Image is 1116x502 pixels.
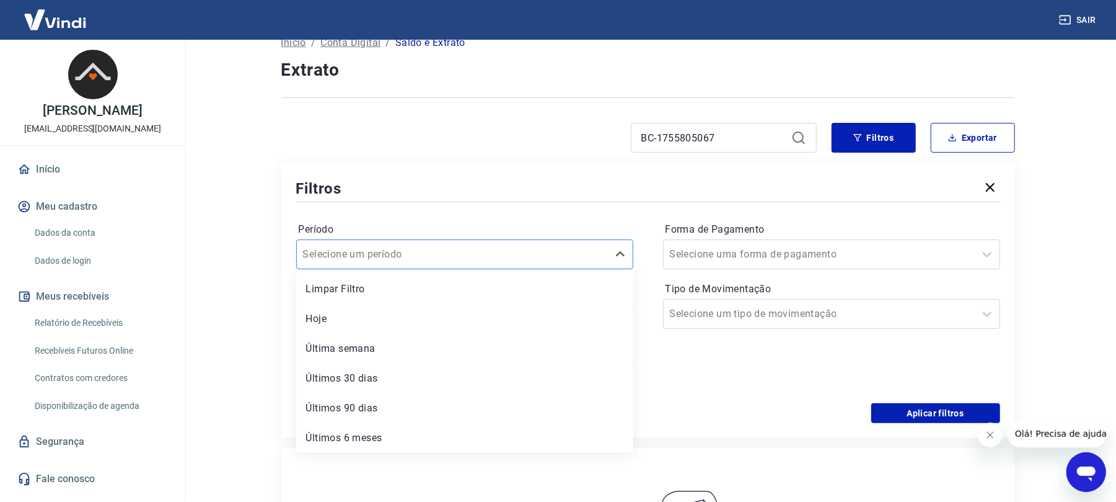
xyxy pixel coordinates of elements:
[296,179,342,199] h5: Filtros
[30,248,170,274] a: Dados de login
[311,35,315,50] p: /
[296,336,633,361] div: Última semana
[30,220,170,246] a: Dados da conta
[641,128,786,147] input: Busque pelo número do pedido
[24,122,161,135] p: [EMAIL_ADDRESS][DOMAIN_NAME]
[666,282,998,297] label: Tipo de Movimentação
[281,58,1015,83] h4: Extrato
[15,465,170,493] a: Fale conosco
[395,35,465,50] p: Saldo e Extrato
[296,366,633,391] div: Últimos 30 dias
[832,123,916,153] button: Filtros
[296,277,633,302] div: Limpar Filtro
[281,35,306,50] a: Início
[15,156,170,183] a: Início
[7,9,104,19] span: Olá! Precisa de ajuda?
[68,50,118,99] img: b4944791-93a3-4716-b35c-579ca609a3d3.jpeg
[296,307,633,331] div: Hoje
[43,104,142,117] p: [PERSON_NAME]
[30,365,170,391] a: Contratos com credores
[296,396,633,421] div: Últimos 90 dias
[15,283,170,310] button: Meus recebíveis
[15,193,170,220] button: Meu cadastro
[978,423,1003,447] iframe: Fechar mensagem
[931,123,1015,153] button: Exportar
[15,1,95,38] img: Vindi
[30,310,170,336] a: Relatório de Recebíveis
[296,426,633,450] div: Últimos 6 meses
[871,403,1000,423] button: Aplicar filtros
[299,222,631,237] label: Período
[1008,420,1106,447] iframe: Mensagem da empresa
[320,35,380,50] a: Conta Digital
[666,222,998,237] label: Forma de Pagamento
[1057,9,1101,32] button: Sair
[30,393,170,419] a: Disponibilização de agenda
[1066,452,1106,492] iframe: Botão para abrir a janela de mensagens
[30,338,170,364] a: Recebíveis Futuros Online
[15,428,170,455] a: Segurança
[386,35,390,50] p: /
